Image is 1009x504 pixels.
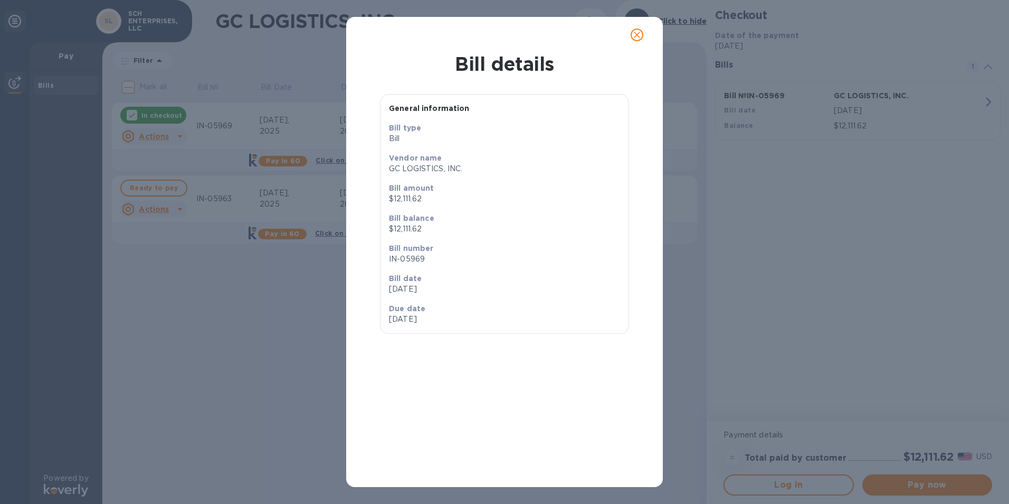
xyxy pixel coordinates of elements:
b: Due date [389,304,425,313]
button: close [624,22,650,48]
h1: Bill details [355,53,654,75]
p: IN-05969 [389,254,620,265]
p: $12,111.62 [389,223,620,235]
p: GC LOGISTICS, INC. [389,163,620,174]
p: $12,111.62 [389,193,620,204]
p: [DATE] [389,314,500,325]
b: General information [389,104,470,113]
b: Bill number [389,244,434,253]
b: Bill type [389,124,421,132]
p: [DATE] [389,284,620,295]
p: Bill [389,133,620,144]
b: Bill amount [389,184,434,192]
b: Vendor name [389,154,442,162]
b: Bill balance [389,214,434,222]
b: Bill date [389,274,422,283]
